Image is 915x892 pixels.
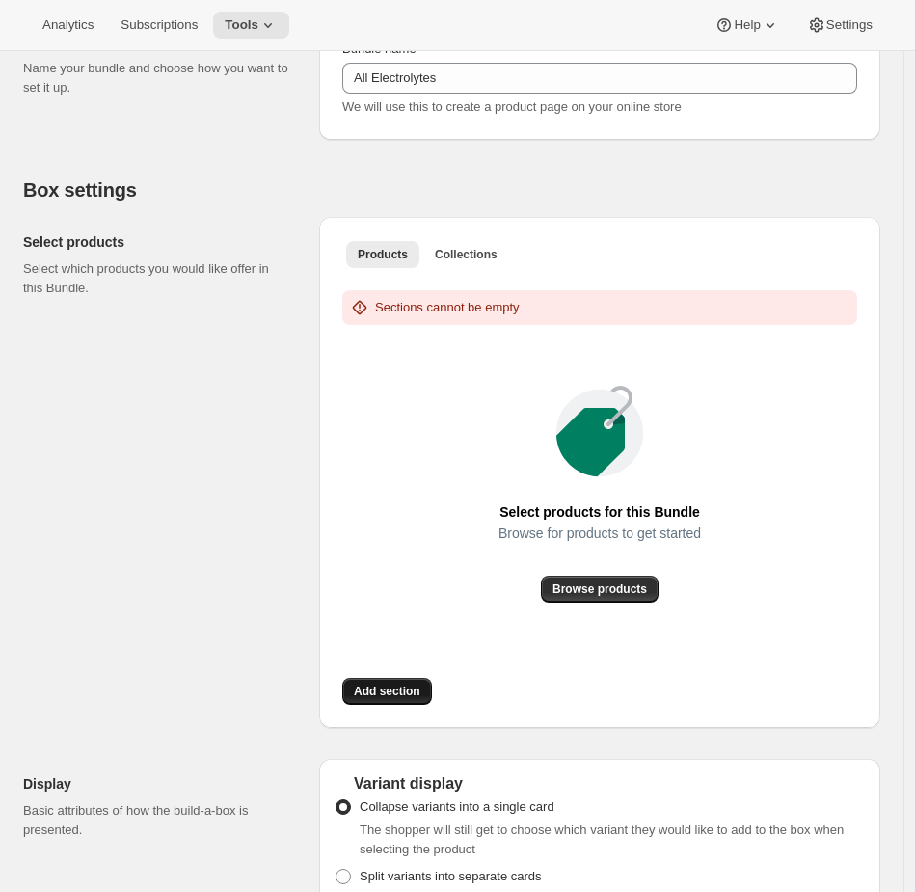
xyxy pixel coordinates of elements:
span: The shopper will still get to choose which variant they would like to add to the box when selecti... [360,823,844,856]
span: Browse for products to get started [498,520,701,547]
button: Tools [213,12,289,39]
span: Tools [225,17,258,33]
button: Browse products [541,576,659,603]
span: Split variants into separate cards [360,869,542,883]
span: We will use this to create a product page on your online store [342,99,682,114]
button: Add section [342,678,432,705]
span: Products [358,247,408,262]
button: Help [703,12,791,39]
span: Collections [435,247,498,262]
span: Settings [826,17,873,33]
p: Select which products you would like offer in this Bundle. [23,259,288,298]
span: Browse products [552,581,647,597]
span: Select products for this Bundle [499,499,700,526]
button: Analytics [31,12,105,39]
p: Basic attributes of how the build-a-box is presented. [23,801,288,840]
h2: Display [23,774,288,794]
h2: Box settings [23,178,880,202]
div: Variant display [335,774,865,794]
button: Settings [795,12,884,39]
p: Name your bundle and choose how you want to set it up. [23,59,288,97]
span: Help [734,17,760,33]
h2: Select products [23,232,288,252]
span: Collapse variants into a single card [360,799,554,814]
button: Subscriptions [109,12,209,39]
span: Analytics [42,17,94,33]
p: Sections cannot be empty [375,298,520,317]
span: Subscriptions [121,17,198,33]
input: ie. Smoothie box [342,63,857,94]
span: Add section [354,684,420,699]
